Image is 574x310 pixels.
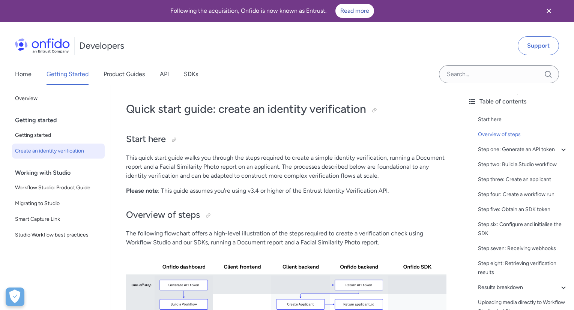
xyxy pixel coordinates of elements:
[12,91,105,106] a: Overview
[15,38,70,53] img: Onfido Logo
[478,130,568,139] a: Overview of steps
[478,244,568,253] a: Step seven: Receiving webhooks
[6,288,24,306] button: Open Preferences
[12,212,105,227] a: Smart Capture Link
[12,144,105,159] a: Create an identity verification
[15,231,102,240] span: Studio Workflow best practices
[478,259,568,277] a: Step eight: Retrieving verification results
[478,283,568,292] a: Results breakdown
[6,288,24,306] div: Cookie Preferences
[160,64,169,85] a: API
[104,64,145,85] a: Product Guides
[15,64,32,85] a: Home
[335,4,374,18] a: Read more
[47,64,89,85] a: Getting Started
[15,94,102,103] span: Overview
[12,228,105,243] a: Studio Workflow best practices
[439,65,559,83] input: Onfido search input field
[184,64,198,85] a: SDKs
[9,4,535,18] div: Following the acquisition, Onfido is now known as Entrust.
[126,153,446,180] p: This quick start guide walks you through the steps required to create a simple identity verificat...
[15,199,102,208] span: Migrating to Studio
[12,128,105,143] a: Getting started
[478,220,568,238] a: Step six: Configure and initialise the SDK
[15,147,102,156] span: Create an identity verification
[467,97,568,106] div: Table of contents
[15,113,108,128] div: Getting started
[126,229,446,247] p: The following flowchart offers a high-level illustration of the steps required to create a verifi...
[518,36,559,55] a: Support
[126,102,446,117] h1: Quick start guide: create an identity verification
[544,6,553,15] svg: Close banner
[535,1,563,20] button: Close banner
[478,145,568,154] a: Step one: Generate an API token
[478,160,568,169] a: Step two: Build a Studio workflow
[12,196,105,211] a: Migrating to Studio
[126,133,446,146] h2: Start here
[15,131,102,140] span: Getting started
[478,115,568,124] a: Start here
[126,187,158,194] strong: Please note
[79,40,124,52] h1: Developers
[12,180,105,195] a: Workflow Studio: Product Guide
[478,190,568,199] a: Step four: Create a workflow run
[478,175,568,184] a: Step three: Create an applicant
[15,165,108,180] div: Working with Studio
[15,215,102,224] span: Smart Capture Link
[126,186,446,195] p: : This guide assumes you're using v3.4 or higher of the Entrust Identity Verification API.
[15,183,102,192] span: Workflow Studio: Product Guide
[126,209,446,222] h2: Overview of steps
[478,205,568,214] a: Step five: Obtain an SDK token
